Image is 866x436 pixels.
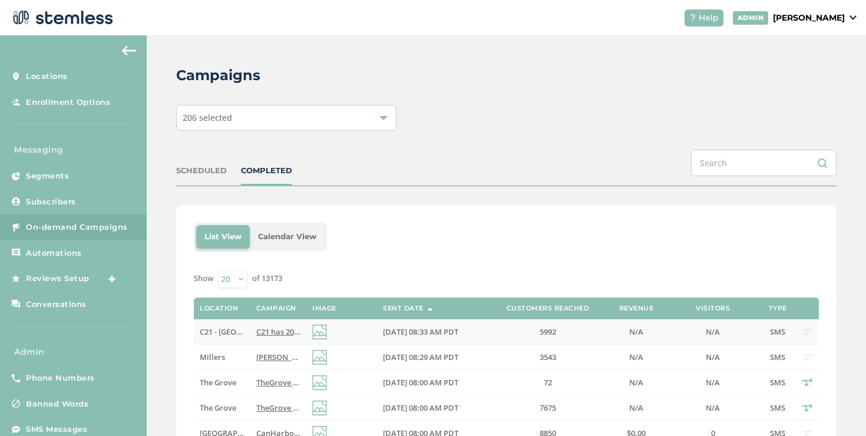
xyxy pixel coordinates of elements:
span: SMS [770,402,785,413]
div: SCHEDULED [176,165,227,177]
span: Help [699,12,719,24]
span: Enrollment Options [26,97,110,108]
label: 3543 [495,352,601,362]
span: N/A [629,377,643,388]
img: icon-img-d887fa0c.svg [312,375,327,390]
span: N/A [706,326,720,337]
label: Sent Date [383,305,424,312]
img: icon-img-d887fa0c.svg [312,325,327,339]
label: of 13173 [252,273,282,285]
label: 08/29/2025 08:29 AM PDT [383,352,483,362]
label: SMS [766,378,789,388]
img: logo-dark-0685b13c.svg [9,6,113,29]
label: Type [769,305,787,312]
label: SMS [766,403,789,413]
label: N/A [672,378,754,388]
li: Calendar View [250,225,325,249]
span: [DATE] 08:00 AM PDT [383,377,458,388]
label: Location [200,305,238,312]
span: 72 [544,377,552,388]
span: SMS [770,326,785,337]
span: 7675 [540,402,556,413]
span: [DATE] 08:00 AM PDT [383,402,458,413]
span: The Grove [200,402,236,413]
span: Subscribers [26,196,76,208]
label: Show [194,273,213,285]
span: 5992 [540,326,556,337]
label: N/A [672,327,754,337]
span: Reviews Setup [26,273,90,285]
span: [PERSON_NAME] has 20% OFF Everything [DATE]. Follow link for more info:) Reply END to cancel [256,352,603,362]
label: TheGrove La Mesa: You have a new notification waiting for you, {first_name}! Reply END to cancel [256,378,300,388]
img: icon-help-white-03924b79.svg [689,14,696,21]
span: SMS Messages [26,424,87,435]
span: On-demand Campaigns [26,222,128,233]
span: SMS [770,352,785,362]
span: N/A [629,402,643,413]
label: N/A [672,403,754,413]
span: Phone Numbers [26,372,95,384]
label: The Grove [200,378,244,388]
label: 5992 [495,327,601,337]
span: 206 selected [183,112,232,123]
span: [DATE] 08:29 AM PDT [383,352,458,362]
span: N/A [706,402,720,413]
label: 72 [495,378,601,388]
span: C21 has 20% OFF Everything [DATE]! Follow link for more details:) Reply END to cancel [256,326,566,337]
span: N/A [706,352,720,362]
img: glitter-stars-b7820f95.gif [98,267,122,290]
span: C21 - [GEOGRAPHIC_DATA] [200,326,296,337]
label: 08/29/2025 08:00 AM PDT [383,378,483,388]
h2: Campaigns [176,65,260,86]
label: N/A [613,352,660,362]
label: Image [312,305,336,312]
label: 08/29/2025 08:33 AM PDT [383,327,483,337]
span: 3543 [540,352,556,362]
img: icon-img-d887fa0c.svg [312,401,327,415]
span: Automations [26,247,82,259]
span: The Grove [200,377,236,388]
label: Millers [200,352,244,362]
label: N/A [613,403,660,413]
span: TheGrove La Mesa: You have a new notification waiting for you, {first_name}! Reply END to cancel [256,402,611,413]
span: SMS [770,377,785,388]
p: [PERSON_NAME] [773,12,845,24]
label: Customers Reached [507,305,590,312]
label: The Grove [200,403,244,413]
iframe: Chat Widget [807,379,866,436]
div: ADMIN [733,11,769,25]
label: 08/29/2025 08:00 AM PDT [383,403,483,413]
label: Revenue [619,305,654,312]
img: icon-arrow-back-accent-c549486e.svg [122,46,136,55]
span: N/A [629,352,643,362]
input: Search [691,150,837,176]
label: C21 - Aberdeen [200,327,244,337]
img: icon-sort-1e1d7615.svg [427,308,433,311]
label: Millers has 20% OFF Everything today. Follow link for more info:) Reply END to cancel [256,352,300,362]
label: 7675 [495,403,601,413]
img: icon_down-arrow-small-66adaf34.svg [850,15,857,20]
img: icon-img-d887fa0c.svg [312,350,327,365]
span: N/A [629,326,643,337]
span: [DATE] 08:33 AM PDT [383,326,458,337]
label: SMS [766,327,789,337]
span: Locations [26,71,68,82]
label: N/A [613,327,660,337]
span: TheGrove La Mesa: You have a new notification waiting for you, {first_name}! Reply END to cancel [256,377,611,388]
label: Campaign [256,305,296,312]
label: SMS [766,352,789,362]
label: N/A [672,352,754,362]
span: Millers [200,352,225,362]
li: List View [196,225,250,249]
label: TheGrove La Mesa: You have a new notification waiting for you, {first_name}! Reply END to cancel [256,403,300,413]
span: Conversations [26,299,87,311]
label: C21 has 20% OFF Everything Today! Follow link for more details:) Reply END to cancel [256,327,300,337]
span: Segments [26,170,69,182]
span: Banned Words [26,398,88,410]
label: Visitors [696,305,730,312]
div: COMPLETED [241,165,292,177]
span: N/A [706,377,720,388]
label: N/A [613,378,660,388]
